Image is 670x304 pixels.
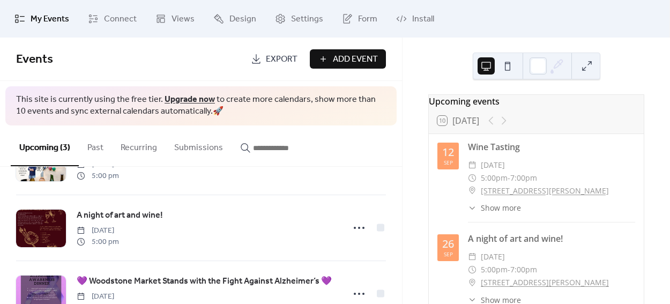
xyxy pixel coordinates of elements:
[508,172,510,184] span: -
[6,4,77,33] a: My Events
[79,125,112,165] button: Past
[16,94,386,118] span: This site is currently using the free tier. to create more calendars, show more than 10 events an...
[77,209,163,222] span: A night of art and wine!
[468,263,477,276] div: ​
[205,4,264,33] a: Design
[333,53,378,66] span: Add Event
[77,275,332,288] span: 💜 Woodstone Market Stands with the Fight Against Alzheimer’s 💜
[172,13,195,26] span: Views
[77,275,332,288] a: 💜 Woodstone Market Stands with the Fight Against Alzheimer’s 💜
[468,202,521,213] button: ​Show more
[166,125,232,165] button: Submissions
[147,4,203,33] a: Views
[444,160,453,165] div: Sep
[468,184,477,197] div: ​
[358,13,377,26] span: Form
[267,4,331,33] a: Settings
[468,250,477,263] div: ​
[468,276,477,289] div: ​
[481,263,508,276] span: 5:00pm
[468,140,635,153] div: Wine Tasting
[112,125,166,165] button: Recurring
[291,13,323,26] span: Settings
[510,263,537,276] span: 7:00pm
[481,184,609,197] a: [STREET_ADDRESS][PERSON_NAME]
[481,172,508,184] span: 5:00pm
[77,291,119,302] span: [DATE]
[412,13,434,26] span: Install
[31,13,69,26] span: My Events
[468,172,477,184] div: ​
[16,48,53,71] span: Events
[508,263,510,276] span: -
[266,53,297,66] span: Export
[444,251,453,257] div: Sep
[468,202,477,213] div: ​
[77,236,119,248] span: 5:00 pm
[165,91,215,108] a: Upgrade now
[243,49,306,69] a: Export
[481,159,505,172] span: [DATE]
[77,225,119,236] span: [DATE]
[442,147,454,158] div: 12
[510,172,537,184] span: 7:00pm
[334,4,385,33] a: Form
[77,170,119,182] span: 5:00 pm
[229,13,256,26] span: Design
[388,4,442,33] a: Install
[11,125,79,166] button: Upcoming (3)
[481,276,609,289] a: [STREET_ADDRESS][PERSON_NAME]
[77,209,163,223] a: A night of art and wine!
[429,95,644,108] div: Upcoming events
[468,232,635,245] div: A night of art and wine!
[481,250,505,263] span: [DATE]
[310,49,386,69] button: Add Event
[442,239,454,249] div: 26
[80,4,145,33] a: Connect
[468,159,477,172] div: ​
[481,202,521,213] span: Show more
[104,13,137,26] span: Connect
